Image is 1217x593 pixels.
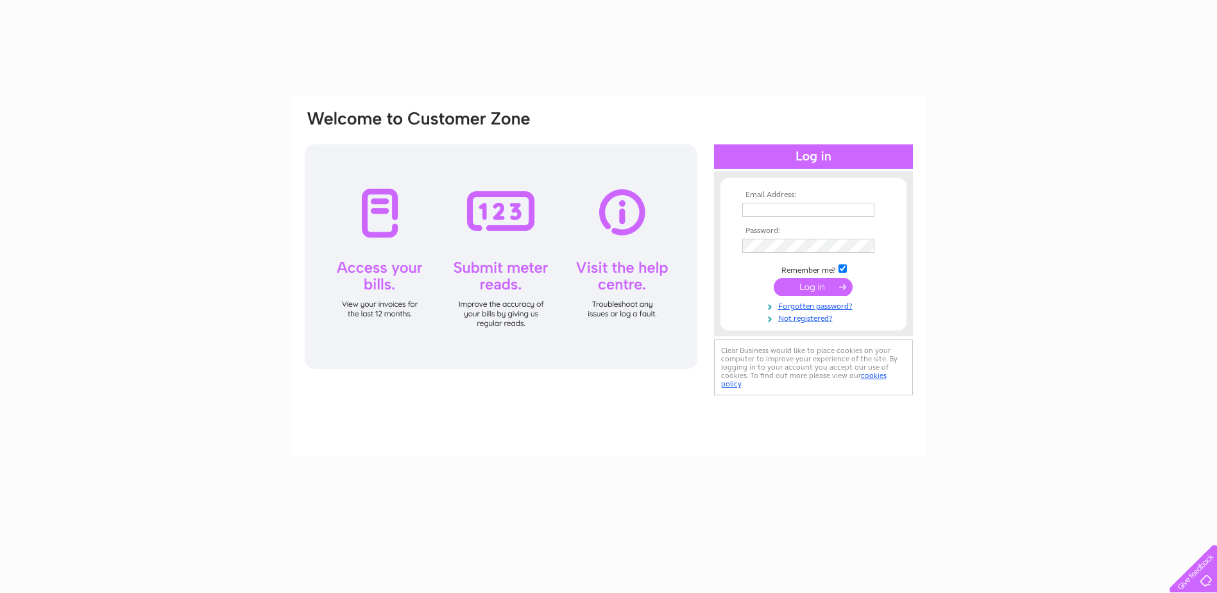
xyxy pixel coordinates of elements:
[721,371,887,388] a: cookies policy
[739,227,888,236] th: Password:
[714,339,913,395] div: Clear Business would like to place cookies on your computer to improve your experience of the sit...
[742,311,888,323] a: Not registered?
[739,262,888,275] td: Remember me?
[774,278,853,296] input: Submit
[739,191,888,200] th: Email Address:
[742,299,888,311] a: Forgotten password?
